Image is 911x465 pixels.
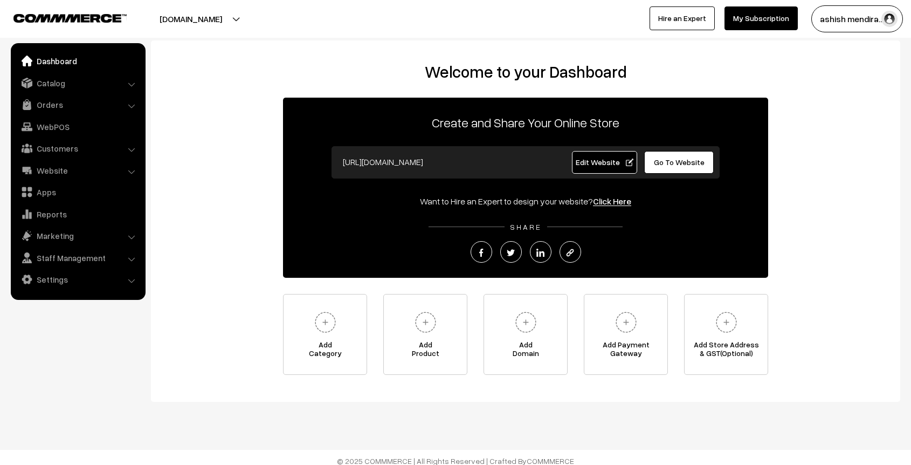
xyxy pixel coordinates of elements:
a: Website [13,161,142,180]
span: SHARE [505,222,547,231]
a: AddDomain [484,294,568,375]
div: Want to Hire an Expert to design your website? [283,195,768,208]
span: Edit Website [576,158,633,167]
img: plus.svg [411,307,440,337]
a: Reports [13,204,142,224]
span: Add Store Address & GST(Optional) [685,340,768,362]
a: AddCategory [283,294,367,375]
h2: Welcome to your Dashboard [162,62,889,81]
img: plus.svg [611,307,641,337]
span: Go To Website [654,158,705,167]
a: Apps [13,182,142,202]
a: AddProduct [383,294,467,375]
span: Add Category [284,340,367,362]
a: Staff Management [13,248,142,268]
img: COMMMERCE [13,14,127,22]
a: Customers [13,139,142,158]
a: Go To Website [644,151,714,174]
a: Hire an Expert [650,6,715,30]
span: Add Payment Gateway [584,340,667,362]
a: COMMMERCE [13,11,108,24]
p: Create and Share Your Online Store [283,113,768,132]
img: user [881,11,898,27]
img: plus.svg [712,307,741,337]
button: ashish mendira… [811,5,903,32]
span: Add Domain [484,340,567,362]
img: plus.svg [511,307,541,337]
img: plus.svg [310,307,340,337]
a: WebPOS [13,117,142,136]
a: Settings [13,270,142,289]
a: Orders [13,95,142,114]
a: Add PaymentGateway [584,294,668,375]
a: Dashboard [13,51,142,71]
a: Add Store Address& GST(Optional) [684,294,768,375]
span: Add Product [384,340,467,362]
button: [DOMAIN_NAME] [122,5,260,32]
a: My Subscription [724,6,798,30]
a: Edit Website [572,151,638,174]
a: Catalog [13,73,142,93]
a: Marketing [13,226,142,245]
a: Click Here [593,196,631,207]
